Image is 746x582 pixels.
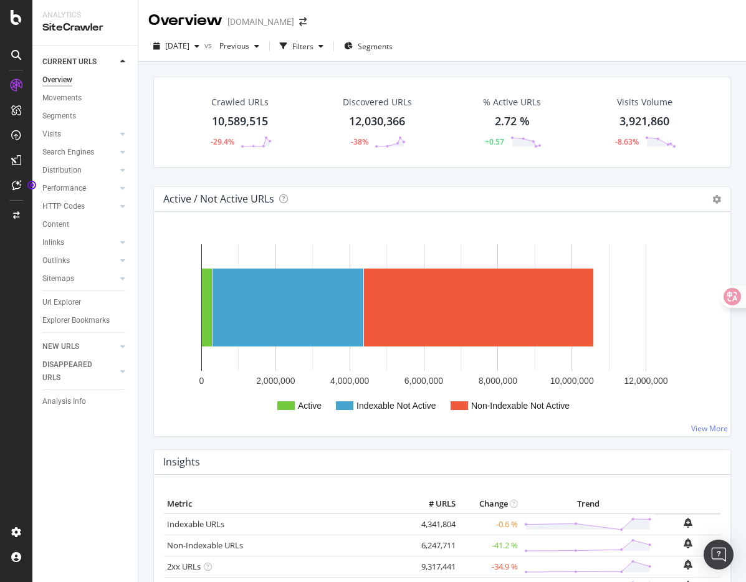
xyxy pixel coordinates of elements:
svg: A chart. [164,232,720,426]
a: CURRENT URLS [42,55,117,69]
text: 4,000,000 [330,376,369,386]
span: Segments [358,41,393,52]
div: Filters [292,41,313,52]
a: Indexable URLs [167,518,224,530]
td: 4,341,804 [409,513,459,535]
div: % Active URLs [483,96,541,108]
div: Visits Volume [617,96,672,108]
div: Visits [42,128,61,141]
div: -8.63% [615,136,639,147]
div: [DOMAIN_NAME] [227,16,294,28]
a: Explorer Bookmarks [42,314,129,327]
text: 8,000,000 [479,376,517,386]
div: Segments [42,110,76,123]
div: Movements [42,92,82,105]
a: DISAPPEARED URLS [42,358,117,384]
div: Analysis Info [42,395,86,408]
div: bell-plus [684,560,692,570]
div: Crawled URLs [211,96,269,108]
span: 2025 Sep. 19th [165,41,189,51]
div: bell-plus [684,538,692,548]
div: 12,030,366 [349,113,405,130]
a: Visits [42,128,117,141]
div: Inlinks [42,236,64,249]
a: Movements [42,92,129,105]
h4: Insights [163,454,200,470]
a: Distribution [42,164,117,177]
td: 6,247,711 [409,535,459,556]
div: Performance [42,182,86,195]
div: Outlinks [42,254,70,267]
a: Performance [42,182,117,195]
th: # URLS [409,495,459,513]
div: arrow-right-arrow-left [299,17,307,26]
a: Overview [42,74,129,87]
div: Open Intercom Messenger [704,540,734,570]
a: Sitemaps [42,272,117,285]
div: Overview [148,10,222,31]
div: 2.72 % [495,113,530,130]
button: [DATE] [148,36,204,56]
i: Options [712,195,721,204]
span: vs [204,40,214,50]
div: NEW URLS [42,340,79,353]
a: Url Explorer [42,296,129,309]
div: -38% [351,136,368,147]
a: View More [691,423,728,434]
div: bell-plus [684,518,692,528]
th: Trend [521,495,655,513]
a: HTTP Codes [42,200,117,213]
a: 2xx URLs [167,561,201,572]
td: -34.9 % [459,556,521,577]
text: 0 [199,376,204,386]
text: 6,000,000 [404,376,443,386]
text: Active [298,401,322,411]
div: 10,589,515 [212,113,268,130]
a: Inlinks [42,236,117,249]
th: Metric [164,495,409,513]
button: Filters [275,36,328,56]
div: Analytics [42,10,128,21]
text: 2,000,000 [256,376,295,386]
div: Url Explorer [42,296,81,309]
a: Search Engines [42,146,117,159]
div: HTTP Codes [42,200,85,213]
button: Segments [339,36,398,56]
td: 9,317,441 [409,556,459,577]
button: Previous [214,36,264,56]
td: -0.6 % [459,513,521,535]
div: Search Engines [42,146,94,159]
a: Non-Indexable URLs [167,540,243,551]
a: Content [42,218,129,231]
div: Distribution [42,164,82,177]
div: Sitemaps [42,272,74,285]
a: Outlinks [42,254,117,267]
div: Tooltip anchor [26,179,37,191]
div: Content [42,218,69,231]
text: 10,000,000 [550,376,594,386]
div: +0.57 [485,136,504,147]
div: SiteCrawler [42,21,128,35]
div: -29.4% [211,136,234,147]
td: -41.2 % [459,535,521,556]
text: 12,000,000 [624,376,667,386]
text: Indexable Not Active [356,401,436,411]
a: Analysis Info [42,395,129,408]
div: 3,921,860 [619,113,669,130]
div: Discovered URLs [343,96,412,108]
div: Explorer Bookmarks [42,314,110,327]
div: DISAPPEARED URLS [42,358,105,384]
h4: Active / Not Active URLs [163,191,274,208]
div: Overview [42,74,72,87]
div: CURRENT URLS [42,55,97,69]
span: Previous [214,41,249,51]
a: NEW URLS [42,340,117,353]
a: Segments [42,110,129,123]
th: Change [459,495,521,513]
text: Non-Indexable Not Active [471,401,570,411]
